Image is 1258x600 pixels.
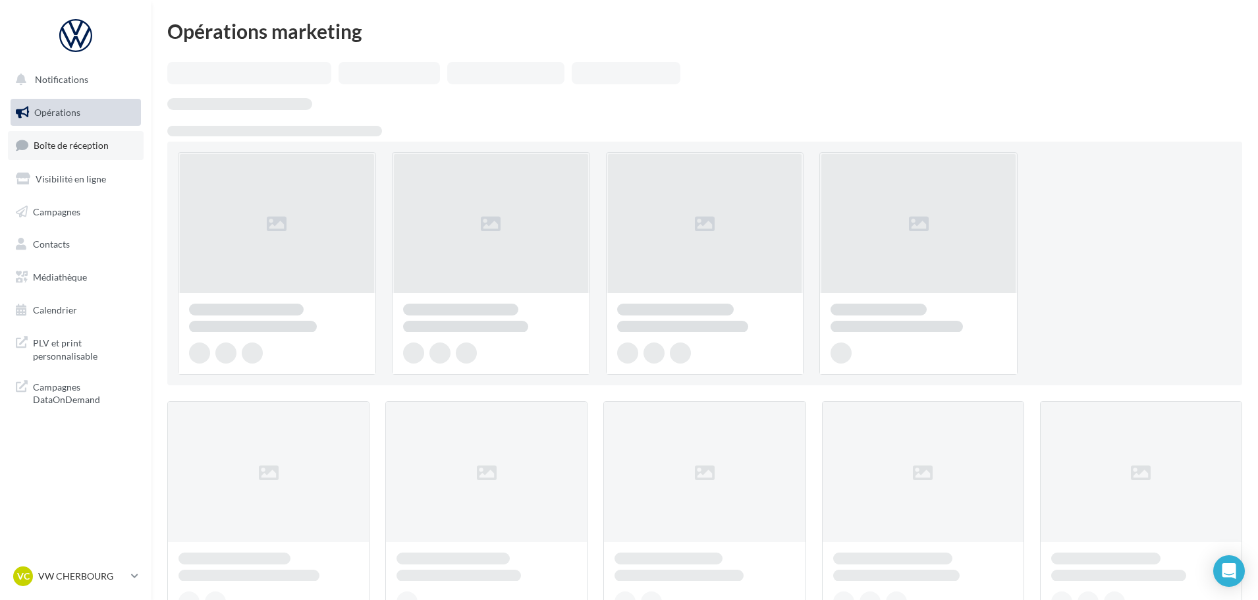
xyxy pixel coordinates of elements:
a: Campagnes [8,198,144,226]
span: Visibilité en ligne [36,173,106,184]
span: Notifications [35,74,88,85]
span: Campagnes [33,205,80,217]
span: Campagnes DataOnDemand [33,378,136,406]
a: Médiathèque [8,263,144,291]
p: VW CHERBOURG [38,570,126,583]
button: Notifications [8,66,138,94]
span: Calendrier [33,304,77,315]
a: Opérations [8,99,144,126]
a: PLV et print personnalisable [8,329,144,368]
a: Visibilité en ligne [8,165,144,193]
span: Boîte de réception [34,140,109,151]
a: Calendrier [8,296,144,324]
span: Médiathèque [33,271,87,283]
a: Contacts [8,231,144,258]
span: VC [17,570,30,583]
span: Opérations [34,107,80,118]
a: VC VW CHERBOURG [11,564,141,589]
a: Campagnes DataOnDemand [8,373,144,412]
span: PLV et print personnalisable [33,334,136,362]
span: Contacts [33,238,70,250]
div: Open Intercom Messenger [1213,555,1245,587]
div: Opérations marketing [167,21,1242,41]
a: Boîte de réception [8,131,144,159]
